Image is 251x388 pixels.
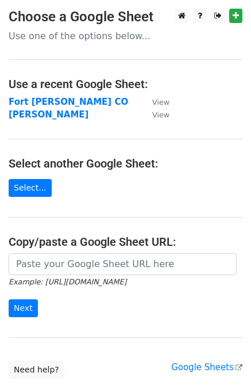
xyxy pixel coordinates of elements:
input: Next [9,299,38,317]
small: View [152,98,169,106]
a: Fort [PERSON_NAME] CO [9,97,128,107]
h3: Choose a Google Sheet [9,9,242,25]
a: View [141,109,169,120]
a: View [141,97,169,107]
a: Google Sheets [171,362,242,372]
small: View [152,111,169,119]
h4: Copy/paste a Google Sheet URL: [9,235,242,249]
a: Need help? [9,361,64,379]
a: Select... [9,179,52,197]
input: Paste your Google Sheet URL here [9,253,237,275]
a: [PERSON_NAME] [9,109,88,120]
h4: Select another Google Sheet: [9,157,242,170]
small: Example: [URL][DOMAIN_NAME] [9,277,126,286]
h4: Use a recent Google Sheet: [9,77,242,91]
p: Use one of the options below... [9,30,242,42]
